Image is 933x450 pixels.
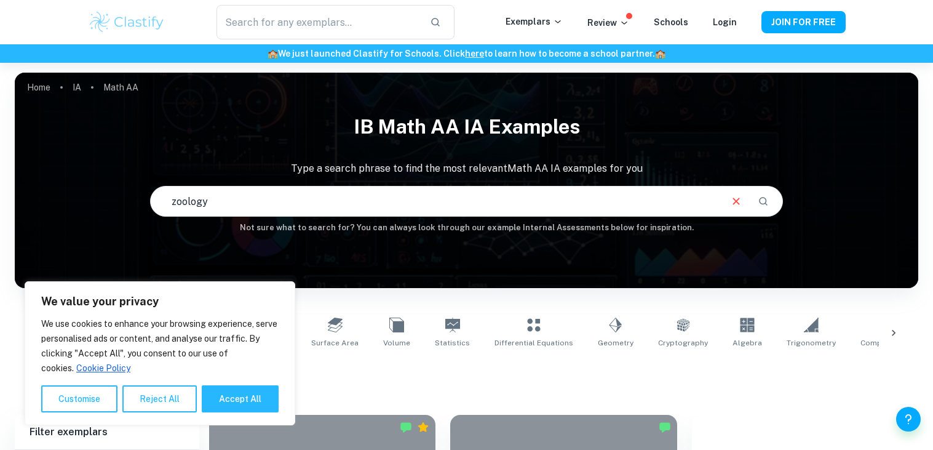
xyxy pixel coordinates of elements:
a: here [465,49,484,58]
span: Surface Area [311,337,359,348]
span: Algebra [733,337,762,348]
div: We value your privacy [25,281,295,425]
input: E.g. modelling a logo, player arrangements, shape of an egg... [151,184,719,219]
h6: Not sure what to search for? You can always look through our example Internal Assessments below f... [15,222,918,234]
span: Trigonometry [787,337,836,348]
span: 🏫 [655,49,665,58]
h1: All Math AA IA Examples [60,363,873,385]
span: Volume [383,337,410,348]
p: Math AA [103,81,138,94]
p: Review [587,16,629,30]
p: We value your privacy [41,294,279,309]
span: Cryptography [658,337,708,348]
img: Clastify logo [88,10,166,34]
a: Cookie Policy [76,363,131,374]
button: Help and Feedback [896,407,921,432]
button: JOIN FOR FREE [761,11,846,33]
h6: Filter exemplars [15,415,199,449]
span: Statistics [435,337,470,348]
p: Type a search phrase to find the most relevant Math AA IA examples for you [15,161,918,176]
button: Clear [725,190,748,213]
button: Search [753,191,774,212]
a: Login [713,17,737,27]
span: Geometry [598,337,633,348]
button: Accept All [202,385,279,412]
button: Reject All [122,385,197,412]
img: Marked [400,421,412,433]
input: Search for any exemplars... [216,5,419,39]
div: Premium [417,421,429,433]
span: 🏫 [268,49,278,58]
h6: We just launched Clastify for Schools. Click to learn how to become a school partner. [2,47,931,60]
span: Differential Equations [494,337,573,348]
a: Schools [654,17,688,27]
p: Exemplars [506,15,563,28]
img: Marked [659,421,671,433]
h1: IB Math AA IA examples [15,107,918,147]
a: IA [73,79,81,96]
button: Customise [41,385,117,412]
a: Home [27,79,50,96]
span: Complex Numbers [860,337,928,348]
p: We use cookies to enhance your browsing experience, serve personalised ads or content, and analys... [41,316,279,376]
